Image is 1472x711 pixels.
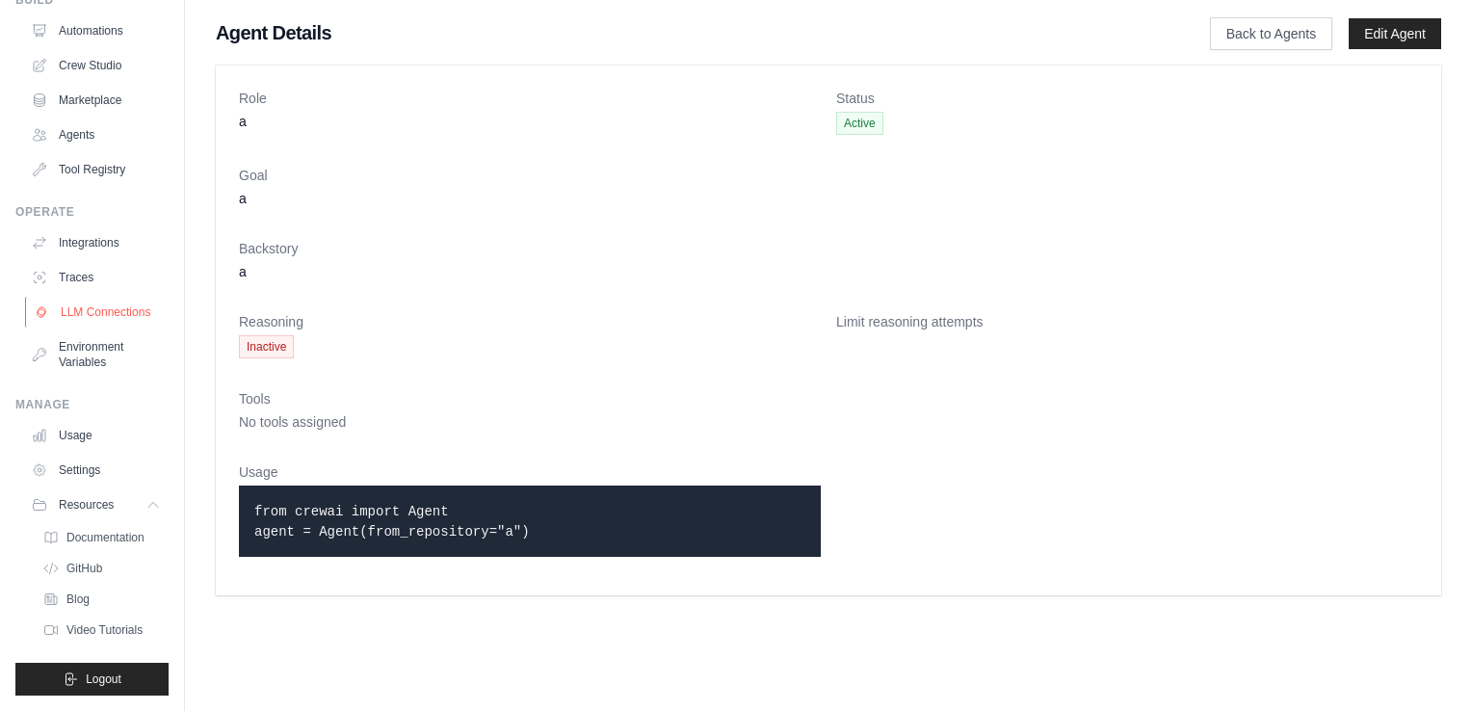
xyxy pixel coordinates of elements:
[239,462,821,482] dt: Usage
[1376,619,1472,711] iframe: Chat Widget
[23,489,169,520] button: Resources
[239,262,1418,281] dd: a
[35,586,169,613] a: Blog
[216,19,1148,46] h1: Agent Details
[239,189,1418,208] dd: a
[239,312,821,331] dt: Reasoning
[15,663,169,696] button: Logout
[836,312,1418,331] dt: Limit reasoning attempts
[66,622,143,638] span: Video Tutorials
[836,112,883,135] span: Active
[836,89,1418,108] dt: Status
[1376,619,1472,711] div: 聊天小组件
[23,331,169,378] a: Environment Variables
[15,397,169,412] div: Manage
[66,530,145,545] span: Documentation
[15,204,169,220] div: Operate
[23,262,169,293] a: Traces
[254,504,530,540] code: from crewai import Agent agent = Agent(from_repository="a")
[35,524,169,551] a: Documentation
[59,497,114,513] span: Resources
[23,455,169,486] a: Settings
[23,119,169,150] a: Agents
[66,561,102,576] span: GitHub
[239,335,294,358] span: Inactive
[1210,17,1332,50] a: Back to Agents
[35,617,169,644] a: Video Tutorials
[1349,18,1441,49] a: Edit Agent
[239,89,821,108] dt: Role
[239,414,346,430] span: No tools assigned
[66,592,90,607] span: Blog
[86,671,121,687] span: Logout
[23,85,169,116] a: Marketplace
[23,154,169,185] a: Tool Registry
[23,227,169,258] a: Integrations
[23,15,169,46] a: Automations
[23,420,169,451] a: Usage
[23,50,169,81] a: Crew Studio
[239,239,1418,258] dt: Backstory
[25,297,171,328] a: LLM Connections
[239,389,1418,408] dt: Tools
[239,112,821,131] dd: a
[239,166,1418,185] dt: Goal
[35,555,169,582] a: GitHub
